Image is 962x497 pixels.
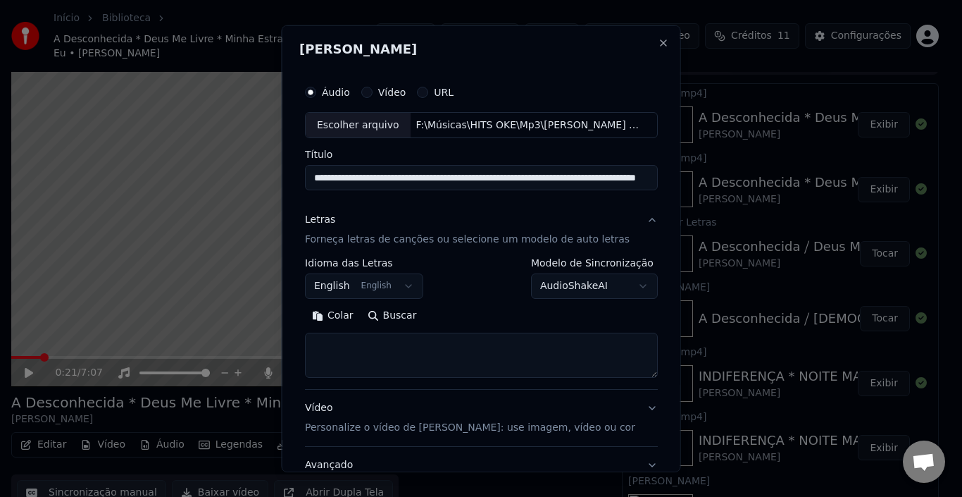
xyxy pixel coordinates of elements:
label: Idioma das Letras [305,258,423,268]
div: Escolher arquivo [306,112,411,137]
div: F:\Músicas\HITS OKE\Mp3\[PERSON_NAME] e Yara Tchê - Essa Paixão Virou Chiclete ⧸ Diga Sim Pra Mim... [410,118,649,132]
p: Personalize o vídeo de [PERSON_NAME]: use imagem, vídeo ou cor [305,421,635,435]
button: LetrasForneça letras de canções ou selecione um modelo de auto letras [305,202,658,258]
label: Vídeo [377,87,406,97]
div: LetrasForneça letras de canções ou selecione um modelo de auto letras [305,258,658,389]
button: Buscar [360,305,423,327]
h2: [PERSON_NAME] [299,42,663,55]
button: Avançado [305,447,658,484]
button: VídeoPersonalize o vídeo de [PERSON_NAME]: use imagem, vídeo ou cor [305,390,658,446]
label: Áudio [322,87,350,97]
label: Título [305,149,658,159]
label: URL [434,87,454,97]
p: Forneça letras de canções ou selecione um modelo de auto letras [305,233,630,247]
button: Colar [305,305,361,327]
div: Vídeo [305,401,635,435]
label: Modelo de Sincronização [530,258,657,268]
div: Letras [305,213,335,227]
